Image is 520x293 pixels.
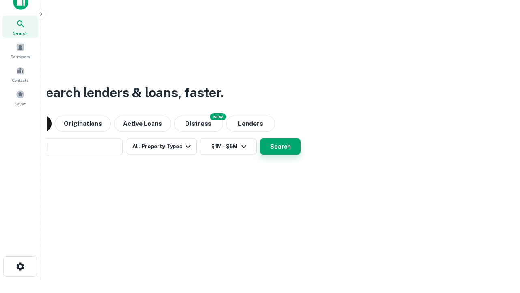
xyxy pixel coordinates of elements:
button: Search distressed loans with lien and other non-mortgage details. [174,116,223,132]
a: Contacts [2,63,38,85]
button: Originations [55,116,111,132]
button: $1M - $5M [200,138,257,155]
a: Borrowers [2,39,38,61]
span: Search [13,30,28,36]
div: NEW [210,113,226,120]
span: Contacts [12,77,28,83]
button: Lenders [226,116,275,132]
button: All Property Types [126,138,197,155]
button: Search [260,138,301,155]
span: Saved [15,101,26,107]
span: Borrowers [11,53,30,60]
h3: Search lenders & loans, faster. [37,83,224,103]
button: Active Loans [114,116,171,132]
a: Saved [2,87,38,109]
a: Search [2,16,38,38]
iframe: Chat Widget [479,228,520,267]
